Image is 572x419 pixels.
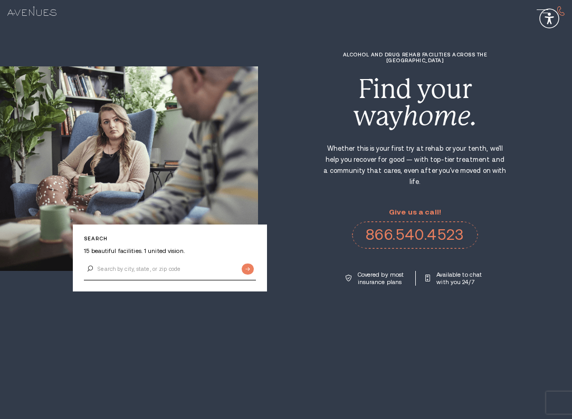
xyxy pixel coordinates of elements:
p: Covered by most insurance plans [358,271,406,286]
i: home. [403,101,476,131]
h1: Alcohol and Drug Rehab Facilities across the [GEOGRAPHIC_DATA] [322,52,507,63]
a: Covered by most insurance plans [346,271,406,286]
p: Whether this is your first try at rehab or your tenth, we'll help you recover for good — with top... [322,143,507,188]
input: Search by city, state, or zip code [84,258,256,280]
a: 866.540.4523 [352,221,478,249]
p: Search [84,236,256,241]
input: Submit [242,264,254,275]
p: Give us a call! [352,208,478,216]
div: Find your way [322,76,507,129]
a: Available to chat with you 24/7 [425,271,484,286]
p: Available to chat with you 24/7 [436,271,484,286]
p: 15 beautiful facilities. 1 united vision. [84,247,256,255]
